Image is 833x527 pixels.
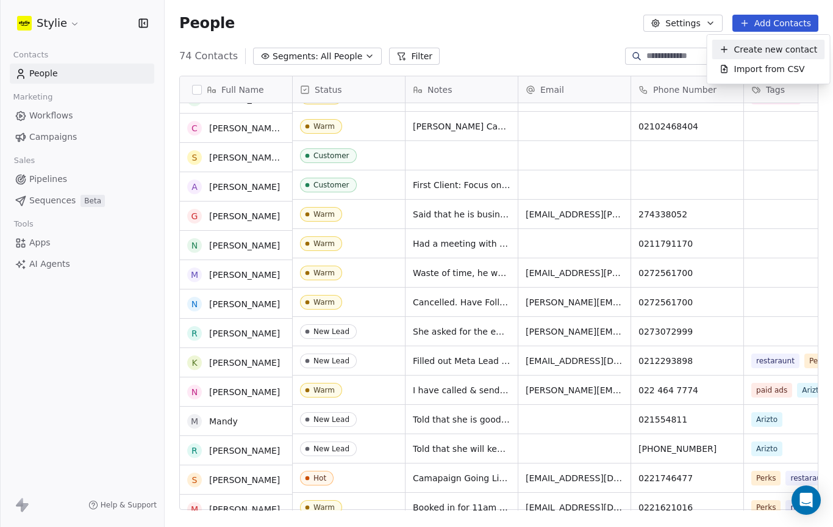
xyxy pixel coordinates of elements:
[638,296,693,308] span: 0272561700
[413,296,510,308] span: Cancelled. Have Followed up
[413,120,510,133] span: [PERSON_NAME] Cancled, going to check back in [DATE]
[638,355,693,367] span: 0212293898
[413,355,510,367] span: Filled out Meta Lead Form - Kingsland BBQ Cafe | Update: [PERSON_NAME] said would be in contact w...
[638,413,687,426] span: 021554811
[526,472,623,484] span: [EMAIL_ADDRESS][DOMAIN_NAME]
[413,413,510,426] span: Told that she is good for now. Will keep in touch with her
[413,179,510,191] span: First Client: Focus on [MEDICAL_DATA] Teeth Straightening
[526,355,623,367] span: [EMAIL_ADDRESS][DOMAIN_NAME]
[638,472,693,484] span: 0221746477
[638,267,693,279] span: 0272561700
[712,40,825,79] div: Suggestions
[638,384,698,396] span: 022 464 7774
[526,267,623,279] span: [EMAIL_ADDRESS][PERSON_NAME][DOMAIN_NAME]
[638,443,717,455] span: [PHONE_NUMBER]
[638,501,693,514] span: 0221621016
[413,238,510,250] span: Had a meeting with [DATE].sent a proposal.she is going away in November possibly keen to do marke...
[413,208,510,220] span: Said that he is business broker and will call us later this week
[734,63,805,76] span: Import from CSV
[413,501,510,514] span: Booked in for 11am [DATE]. Canceled, haven't been able to get in touch via email. will try call.
[526,208,623,220] span: [EMAIL_ADDRESS][PERSON_NAME][DOMAIN_NAME]
[734,43,818,56] span: Create new contact
[413,384,510,396] span: I have called & send an email about having a catchup
[638,238,693,250] span: 0211791170
[413,325,510,338] span: She asked for the email information and cost etc
[638,120,698,133] span: 02102468404
[413,472,510,484] span: Camapaign Going Live [DATE]
[638,208,687,220] span: 274338052
[526,325,623,338] span: [PERSON_NAME][EMAIL_ADDRESS][PERSON_NAME][DOMAIN_NAME]
[413,443,510,455] span: Told that she will keep us in mind if she needs us at any stage
[526,384,623,396] span: [PERSON_NAME][EMAIL_ADDRESS][DOMAIN_NAME]
[638,325,693,338] span: 0273072999
[526,501,623,514] span: [EMAIL_ADDRESS][DOMAIN_NAME]
[413,267,510,279] span: Waste of time, he wasn't the decision maker, and was just looking for ideas they could take to do...
[526,296,623,308] span: [PERSON_NAME][EMAIL_ADDRESS][PERSON_NAME][DOMAIN_NAME]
